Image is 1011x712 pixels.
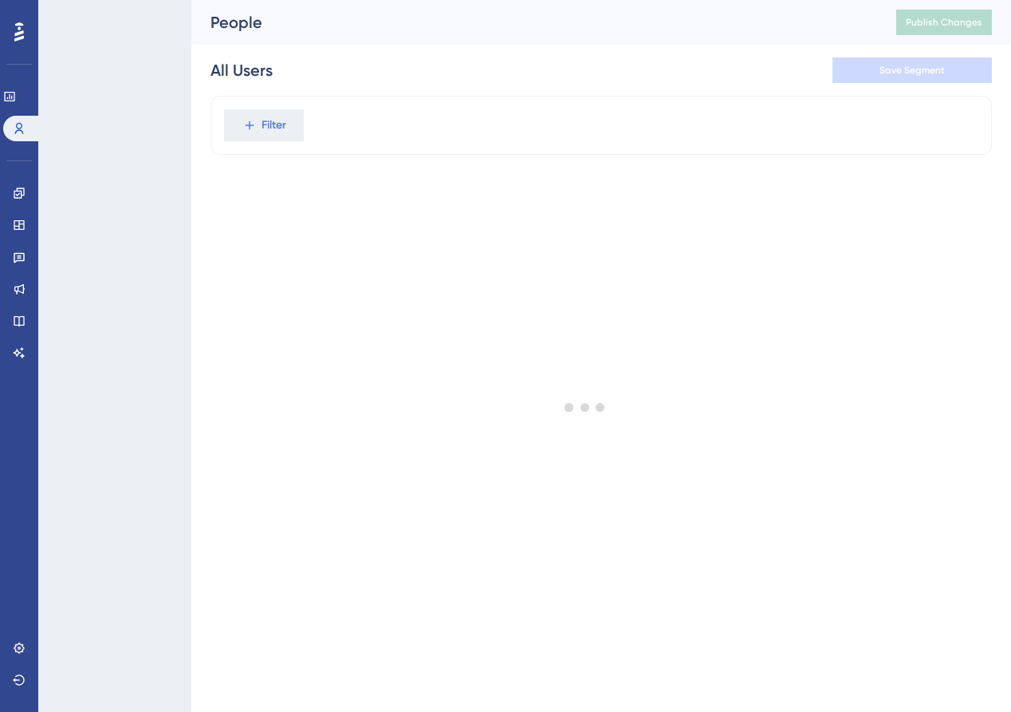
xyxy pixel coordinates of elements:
button: Publish Changes [896,10,992,35]
span: Publish Changes [906,16,982,29]
button: Save Segment [832,57,992,83]
div: All Users [210,59,273,81]
span: Save Segment [879,64,945,77]
div: People [210,11,856,34]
